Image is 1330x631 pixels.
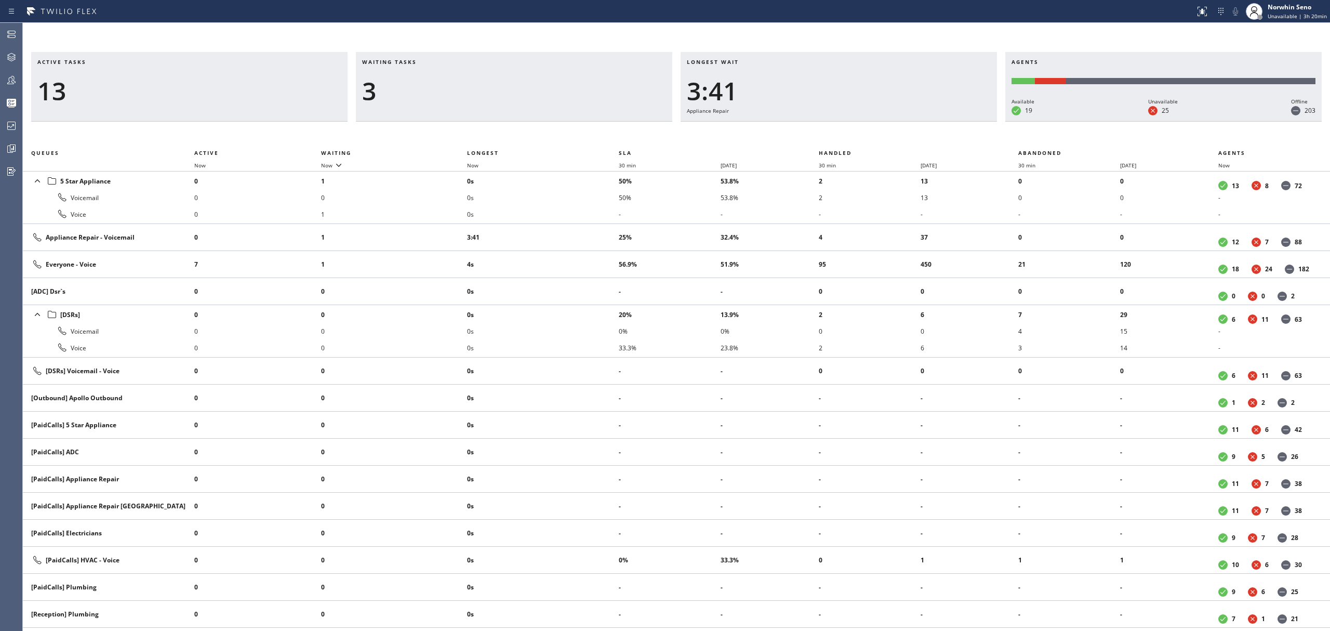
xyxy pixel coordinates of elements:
dt: Unavailable [1248,371,1257,380]
li: 13.9% [721,306,819,323]
li: 2 [819,306,921,323]
li: - [721,390,819,406]
li: - [1218,206,1318,222]
div: Appliance Repair [687,106,991,115]
dt: Unavailable [1248,533,1257,543]
li: - [721,579,819,596]
li: 1 [1120,552,1218,569]
dt: Offline [1281,425,1291,435]
span: Active [194,149,219,156]
li: 0% [619,552,721,569]
div: Available [1012,97,1034,106]
li: 33.3% [721,552,819,569]
li: - [619,390,721,406]
dd: 0 [1232,292,1235,300]
div: [PaidCalls] ADC [31,448,186,456]
div: Available: 19 [1012,78,1035,84]
li: - [1018,471,1120,488]
span: Now [467,162,478,169]
li: 1 [321,256,468,273]
li: 0 [1018,283,1120,300]
dt: Unavailable [1252,425,1261,435]
li: 33.3% [619,339,721,356]
li: 2 [819,339,921,356]
li: 0 [194,417,321,433]
div: [PaidCalls] Electricians [31,529,186,537]
div: Voice [31,208,186,220]
li: - [1120,471,1218,488]
li: 0 [321,323,468,339]
li: 1 [921,552,1019,569]
span: SLA [619,149,632,156]
li: 0 [321,189,468,206]
li: 0s [467,417,619,433]
div: [Outbound] Apollo Outbound [31,393,186,402]
li: 7 [1018,306,1120,323]
li: 0 [819,323,921,339]
dd: 9 [1232,452,1235,461]
dd: 7 [1265,238,1269,246]
span: [DATE] [921,162,937,169]
li: - [819,498,921,515]
li: 4 [1018,323,1120,339]
li: 0s [467,306,619,323]
li: 4s [467,256,619,273]
dt: Available [1218,314,1228,324]
li: - [619,444,721,461]
li: 2 [819,189,921,206]
span: Queues [31,149,59,156]
dd: 6 [1232,371,1235,380]
dd: 11 [1232,479,1239,488]
dt: Unavailable [1148,106,1158,115]
li: - [1018,417,1120,433]
dt: Unavailable [1252,506,1261,516]
span: Agents [1218,149,1245,156]
div: [DSRs] [31,307,186,322]
dt: Offline [1278,452,1287,462]
dt: Available [1218,452,1228,462]
li: 53.8% [721,189,819,206]
li: - [721,498,819,515]
dd: 1 [1232,398,1235,407]
dt: Available [1218,238,1228,247]
li: - [921,417,1019,433]
span: Waiting tasks [362,58,417,65]
dd: 12 [1232,238,1239,246]
dt: Available [1218,181,1228,190]
li: 0s [467,552,619,569]
dt: Unavailable [1248,314,1257,324]
dt: Available [1218,533,1228,543]
li: 0 [194,306,321,323]
li: 21 [1018,256,1120,273]
li: 7 [194,256,321,273]
dt: Available [1218,479,1228,489]
li: - [721,206,819,222]
button: Mute [1228,4,1243,19]
dd: 182 [1298,265,1309,273]
dd: 30 [1295,560,1302,569]
div: [PaidCalls] Appliance Repair [GEOGRAPHIC_DATA] [31,502,186,510]
li: 0s [467,471,619,488]
li: 95 [819,256,921,273]
dd: 5 [1261,452,1265,461]
div: [PaidCalls] 5 Star Appliance [31,420,186,429]
dd: 38 [1295,479,1302,488]
dd: 203 [1305,106,1315,115]
span: [DATE] [1120,162,1136,169]
div: [DSRs] Voicemail - Voice [31,365,186,377]
span: Longest [467,149,499,156]
div: Unavailable: 25 [1035,78,1066,84]
dd: 6 [1265,560,1269,569]
li: 1 [321,173,468,189]
li: 1 [321,229,468,246]
li: 0s [467,339,619,356]
dt: Offline [1281,371,1291,380]
dt: Available [1218,425,1228,435]
li: - [619,498,721,515]
li: - [921,206,1019,222]
li: - [1120,498,1218,515]
dd: 63 [1295,315,1302,324]
li: 0 [1120,229,1218,246]
li: 0 [1120,283,1218,300]
div: Offline: 203 [1066,78,1315,84]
